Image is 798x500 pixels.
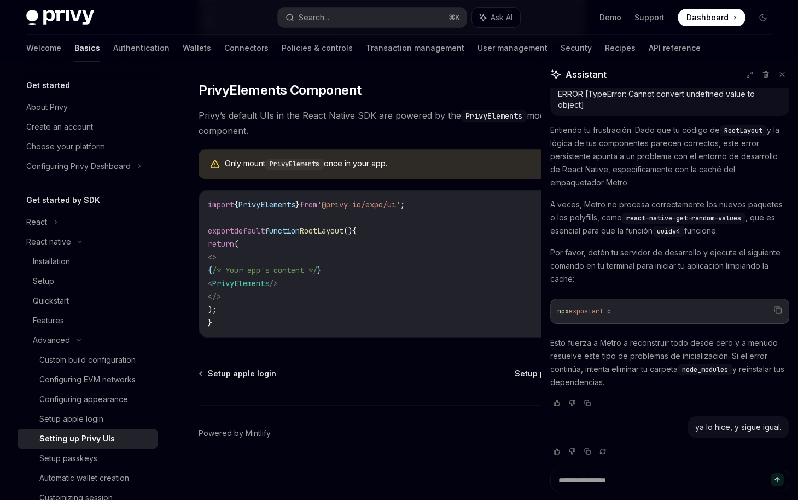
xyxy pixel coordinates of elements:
div: React native [26,235,71,248]
a: Basics [74,35,100,61]
h5: Get started by SDK [26,194,100,207]
span: RootLayout [300,226,343,236]
a: Quickstart [18,291,158,311]
span: -c [603,307,611,316]
a: Setting up Privy UIs [18,429,158,449]
span: ⌘ K [448,13,460,22]
button: Ask AI [472,8,520,27]
div: Automatic wallet creation [39,472,129,485]
div: Search... [299,11,329,24]
span: { [208,265,212,275]
a: Setup passkeys [515,368,585,379]
span: Setup apple login [208,368,276,379]
div: Configuring EVM networks [39,373,136,386]
div: Setup [33,275,54,288]
a: Choose your platform [18,137,158,156]
div: Setup apple login [39,412,103,426]
span: Dashboard [686,12,729,23]
span: uuidv4 [657,227,680,236]
a: User management [477,35,547,61]
span: ( [234,239,238,249]
a: Security [561,35,592,61]
a: Authentication [113,35,170,61]
span: PrivyElements [238,200,295,210]
div: Setup passkeys [39,452,97,465]
button: Search...⌘K [278,8,467,27]
span: import [208,200,234,210]
div: Advanced [33,334,70,347]
img: dark logo [26,10,94,25]
div: Only mount once in your app. [225,158,575,170]
span: /* Your app's content */ [212,265,317,275]
span: start [584,307,603,316]
a: Setup apple login [18,409,158,429]
span: Assistant [566,68,607,81]
span: } [208,318,212,328]
a: Dashboard [678,9,745,26]
svg: Warning [209,159,220,170]
span: export [208,226,234,236]
div: Configuring appearance [39,393,128,406]
span: ); [208,305,217,315]
a: Demo [599,12,621,23]
div: Choose your platform [26,140,105,153]
span: </> [208,292,221,301]
span: { [352,226,357,236]
span: PrivyElements [212,278,269,288]
span: } [295,200,300,210]
div: Create an account [26,120,93,133]
div: Installation [33,255,70,268]
span: Setup passkeys [515,368,576,379]
span: from [300,200,317,210]
div: ya lo hice, y sigue igual. [695,422,782,433]
a: Welcome [26,35,61,61]
span: '@privy-io/expo/ui' [317,200,400,210]
span: function [265,226,300,236]
div: Custom build configuration [39,353,136,367]
span: } [317,265,322,275]
span: < [208,278,212,288]
div: Configuring Privy Dashboard [26,160,131,173]
p: Entiendo tu frustración. Dado que tu código de y la lógica de tus componentes parecen correctos, ... [550,124,789,189]
p: Esto fuerza a Metro a reconstruir todo desde cero y a menudo resuelve este tipo de problemas de i... [550,336,789,389]
a: API reference [649,35,701,61]
a: Policies & controls [282,35,353,61]
div: Features [33,314,64,327]
a: Custom build configuration [18,350,158,370]
span: Ask AI [491,12,512,23]
a: Features [18,311,158,330]
span: /> [269,278,278,288]
span: default [234,226,265,236]
span: ; [400,200,405,210]
span: npx [557,307,569,316]
span: RootLayout [724,126,762,135]
span: <> [208,252,217,262]
a: Transaction management [366,35,464,61]
button: Toggle dark mode [754,9,772,26]
a: Recipes [605,35,636,61]
h5: Get started [26,79,70,92]
span: Privy’s default UIs in the React Native SDK are powered by the modal component. [199,108,586,138]
div: About Privy [26,101,68,114]
a: Setup apple login [200,368,276,379]
span: () [343,226,352,236]
p: Por favor, detén tu servidor de desarrollo y ejecuta el siguiente comando en tu terminal para ini... [550,246,789,286]
span: react-native-get-random-values [626,214,741,223]
a: About Privy [18,97,158,117]
span: return [208,239,234,249]
span: { [234,200,238,210]
a: Automatic wallet creation [18,468,158,488]
a: Create an account [18,117,158,137]
code: PrivyElements [265,159,324,170]
div: Setting up Privy UIs [39,432,115,445]
p: A veces, Metro no procesa correctamente los nuevos paquetes o los polyfills, como , que es esenci... [550,198,789,237]
span: expo [569,307,584,316]
a: Wallets [183,35,211,61]
button: Copy the contents from the code block [771,303,785,317]
code: PrivyElements [461,110,527,122]
a: Configuring appearance [18,389,158,409]
a: Setup passkeys [18,449,158,468]
a: Support [634,12,665,23]
div: Quickstart [33,294,69,307]
div: React [26,216,47,229]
